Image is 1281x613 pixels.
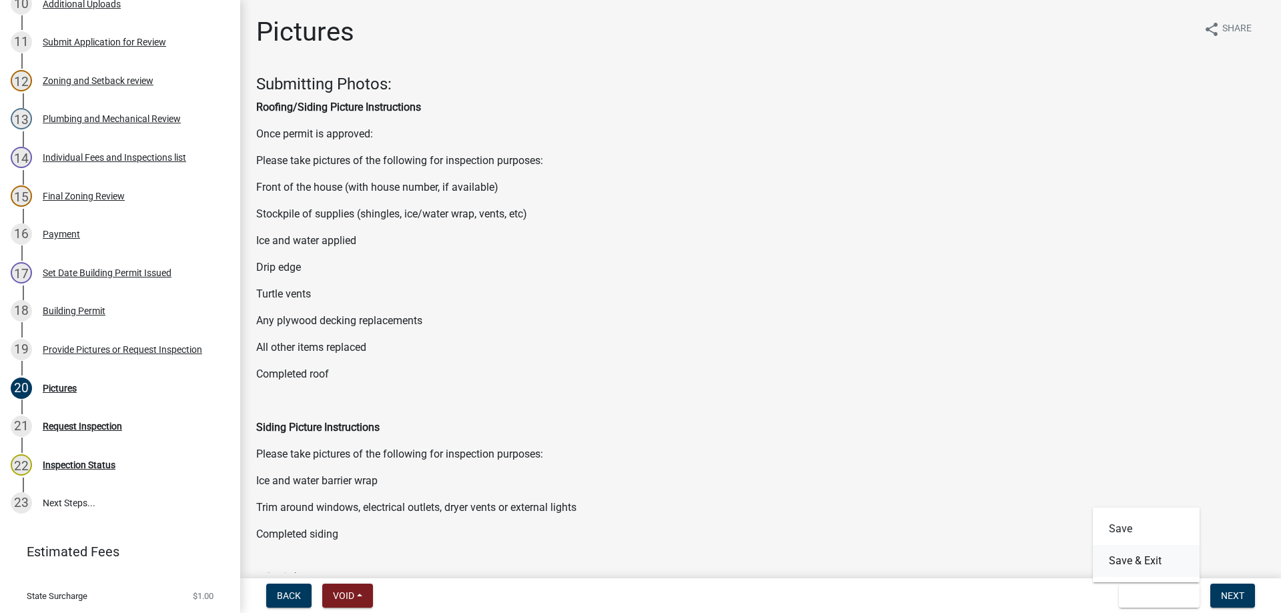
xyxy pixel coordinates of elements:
span: Void [333,590,354,601]
p: Completed roof [256,366,1265,382]
a: Estimated Fees [11,538,219,565]
p: Ice and water applied [256,233,1265,249]
div: Request Inspection [43,422,122,431]
h1: Pictures [256,16,354,48]
button: Save & Exit [1119,584,1200,608]
p: Please take pictures of the following for inspection purposes: [256,446,1265,462]
div: Zoning and Setback review [43,76,153,85]
div: Final Zoning Review [43,191,125,201]
strong: Roofing/Siding Picture Instructions [256,101,421,113]
div: 22 [11,454,32,476]
div: 13 [11,108,32,129]
div: 15 [11,185,32,207]
span: Share [1222,21,1252,37]
div: 16 [11,223,32,245]
button: Void [322,584,373,608]
div: 12 [11,70,32,91]
div: 17 [11,262,32,283]
button: Back [266,584,312,608]
div: Set Date Building Permit Issued [43,268,171,277]
button: Save [1093,513,1200,545]
p: Once permit is approved: [256,126,1265,142]
button: Next [1210,584,1255,608]
div: Payment [43,229,80,239]
div: Building Permit [43,306,105,316]
button: Save & Exit [1093,545,1200,577]
span: State Surcharge [27,592,87,600]
div: 19 [11,339,32,360]
div: 23 [11,492,32,514]
strong: Siding Picture Instructions [256,421,380,434]
div: Pictures [43,384,77,393]
label: Upload pictures [256,573,328,582]
p: Any plywood decking replacements [256,313,1265,329]
i: share [1204,21,1220,37]
span: Next [1221,590,1244,601]
p: Front of the house (with house number, if available) [256,179,1265,195]
h4: Submitting Photos: [256,75,1265,94]
div: Provide Pictures or Request Inspection [43,345,202,354]
span: Back [277,590,301,601]
div: Individual Fees and Inspections list [43,153,186,162]
p: Trim around windows, electrical outlets, dryer vents or external lights [256,500,1265,516]
div: 21 [11,416,32,437]
p: Turtle vents [256,286,1265,302]
span: $1.00 [193,592,213,600]
div: 11 [11,31,32,53]
span: Save & Exit [1130,590,1181,601]
p: Ice and water barrier wrap [256,473,1265,489]
div: 14 [11,147,32,168]
div: Inspection Status [43,460,115,470]
p: Please take pictures of the following for inspection purposes: [256,153,1265,169]
p: Completed siding [256,526,1265,542]
div: Plumbing and Mechanical Review [43,114,181,123]
button: shareShare [1193,16,1262,42]
div: 18 [11,300,32,322]
div: Save & Exit [1093,508,1200,582]
p: All other items replaced [256,340,1265,356]
p: Drip edge [256,259,1265,275]
p: Stockpile of supplies (shingles, ice/water wrap, vents, etc) [256,206,1265,222]
div: 20 [11,378,32,399]
div: Submit Application for Review [43,37,166,47]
